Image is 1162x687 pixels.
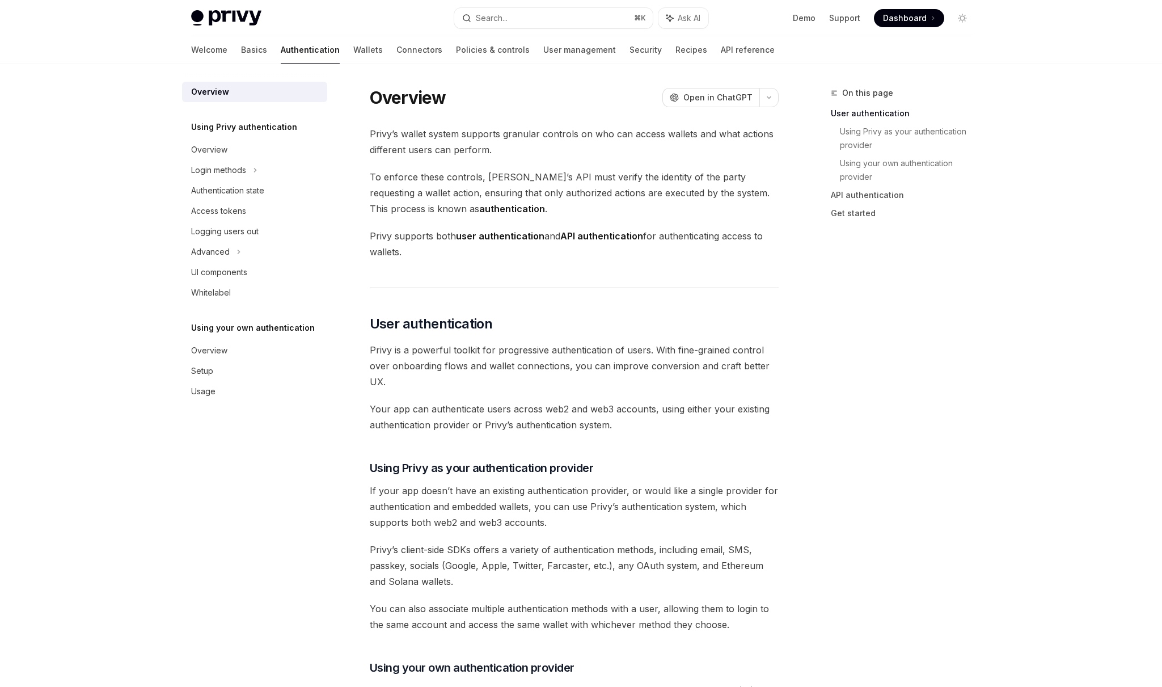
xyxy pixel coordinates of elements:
a: Security [629,36,662,64]
div: Overview [191,143,227,157]
a: Using your own authentication provider [840,154,981,186]
a: Policies & controls [456,36,530,64]
span: Privy is a powerful toolkit for progressive authentication of users. With fine-grained control ov... [370,342,779,390]
div: Usage [191,385,216,398]
button: Search...⌘K [454,8,653,28]
div: Overview [191,344,227,357]
div: Login methods [191,163,246,177]
a: Welcome [191,36,227,64]
div: Advanced [191,245,230,259]
a: Authentication [281,36,340,64]
span: Your app can authenticate users across web2 and web3 accounts, using either your existing authent... [370,401,779,433]
a: Overview [182,340,327,361]
a: UI components [182,262,327,283]
span: Privy’s wallet system supports granular controls on who can access wallets and what actions diffe... [370,126,779,158]
span: Ask AI [678,12,700,24]
a: User authentication [831,104,981,123]
span: Using Privy as your authentication provider [370,460,594,476]
a: Setup [182,361,327,381]
a: Authentication state [182,180,327,201]
h5: Using Privy authentication [191,120,297,134]
span: On this page [842,86,893,100]
a: Usage [182,381,327,402]
a: Support [829,12,860,24]
a: Recipes [675,36,707,64]
img: light logo [191,10,261,26]
span: To enforce these controls, [PERSON_NAME]’s API must verify the identity of the party requesting a... [370,169,779,217]
button: Toggle dark mode [953,9,971,27]
button: Ask AI [658,8,708,28]
span: Using your own authentication provider [370,660,574,676]
a: Basics [241,36,267,64]
a: Using Privy as your authentication provider [840,123,981,154]
button: Open in ChatGPT [662,88,759,107]
span: Open in ChatGPT [683,92,753,103]
div: Whitelabel [191,286,231,300]
a: Wallets [353,36,383,64]
span: ⌘ K [634,14,646,23]
div: Access tokens [191,204,246,218]
span: User authentication [370,315,493,333]
a: API reference [721,36,775,64]
a: Overview [182,82,327,102]
a: Connectors [396,36,442,64]
div: Search... [476,11,508,25]
h5: Using your own authentication [191,321,315,335]
a: Demo [793,12,815,24]
span: You can also associate multiple authentication methods with a user, allowing them to login to the... [370,601,779,633]
strong: user authentication [456,230,544,242]
strong: API authentication [560,230,643,242]
a: User management [543,36,616,64]
a: Logging users out [182,221,327,242]
a: Access tokens [182,201,327,221]
div: Authentication state [191,184,264,197]
a: Whitelabel [182,283,327,303]
span: If your app doesn’t have an existing authentication provider, or would like a single provider for... [370,483,779,530]
span: Privy’s client-side SDKs offers a variety of authentication methods, including email, SMS, passke... [370,542,779,589]
a: Overview [182,140,327,160]
div: Logging users out [191,225,259,238]
a: Dashboard [874,9,944,27]
div: UI components [191,265,247,279]
div: Overview [191,85,229,99]
h1: Overview [370,87,446,108]
div: Setup [191,364,213,378]
a: API authentication [831,186,981,204]
a: Get started [831,204,981,222]
span: Privy supports both and for authenticating access to wallets. [370,228,779,260]
span: Dashboard [883,12,927,24]
strong: authentication [479,203,545,214]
